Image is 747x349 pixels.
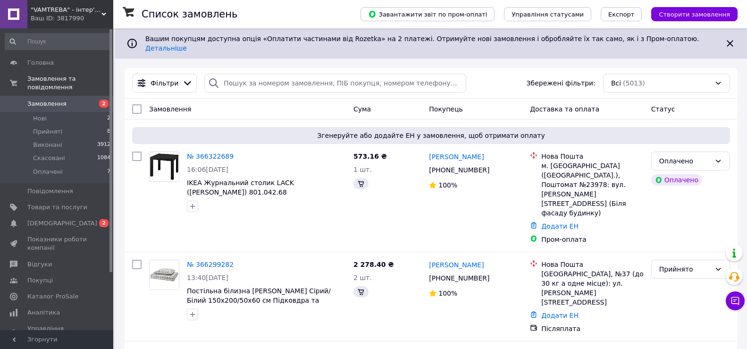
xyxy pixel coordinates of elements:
span: 2 [99,100,109,108]
span: Управління статусами [512,11,584,18]
a: Детальніше [145,44,187,52]
input: Пошук за номером замовлення, ПІБ покупця, номером телефону, Email, номером накладної [204,74,466,93]
span: 100% [438,181,457,189]
span: 3912 [97,141,110,149]
span: 7 [107,168,110,176]
div: [PHONE_NUMBER] [427,272,491,285]
span: 2 шт. [353,274,372,281]
span: Cума [353,105,371,113]
span: Експорт [608,11,635,18]
span: Показники роботи компанії [27,235,87,252]
span: 1084 [97,154,110,162]
span: 2 278.40 ₴ [353,261,394,268]
span: Створити замовлення [659,11,730,18]
span: 8 [107,128,110,136]
span: [DEMOGRAPHIC_DATA] [27,219,97,228]
div: Оплачено [659,156,711,166]
span: Відгуки [27,260,52,269]
a: Фото товару [149,152,179,182]
div: Післяплата [541,324,644,333]
span: Управління сайтом [27,324,87,341]
button: Створити замовлення [651,7,738,21]
input: Пошук [5,33,111,50]
span: Вашим покупцям доступна опція «Оплатити частинами від Rozetka» на 2 платежі. Отримуйте нові замов... [145,35,703,52]
div: Прийнято [659,264,711,274]
div: м. [GEOGRAPHIC_DATA] ([GEOGRAPHIC_DATA].), Поштомат №23978: вул. [PERSON_NAME][STREET_ADDRESS] (Б... [541,161,644,218]
span: Виконані [33,141,62,149]
span: Оплачені [33,168,63,176]
span: 100% [438,289,457,297]
span: 573.16 ₴ [353,153,387,160]
span: 2 [99,219,109,227]
span: Аналітика [27,308,60,317]
span: Фільтри [151,78,178,88]
span: 1 шт. [353,166,372,173]
span: Прийняті [33,128,62,136]
div: Нова Пошта [541,260,644,269]
a: Додати ЕН [541,222,579,230]
span: Товари та послуги [27,203,87,212]
span: Головна [27,59,54,67]
a: № 366322689 [187,153,234,160]
span: Завантажити звіт по пром-оплаті [368,10,487,18]
div: Нова Пошта [541,152,644,161]
span: Повідомлення [27,187,73,196]
a: [PERSON_NAME] [429,152,484,162]
button: Експорт [601,7,642,21]
span: (5013) [623,79,645,87]
span: Нові [33,114,47,123]
a: IKEA Журнальний столик LACK ([PERSON_NAME]) 801.042.68 [187,179,294,196]
span: Каталог ProSale [27,292,78,301]
a: Постільна білизна [PERSON_NAME] Сірий/Білий 150х200/50х60 см Підковдра та наволочка Домашній текс... [187,287,331,314]
div: Ваш ID: 3817990 [31,14,113,23]
span: Скасовані [33,154,65,162]
button: Управління статусами [504,7,591,21]
span: Згенеруйте або додайте ЕН у замовлення, щоб отримати оплату [136,131,726,140]
div: [GEOGRAPHIC_DATA], №37 (до 30 кг а одне місце): ул. [PERSON_NAME][STREET_ADDRESS] [541,269,644,307]
span: Статус [651,105,675,113]
span: Всі [611,78,621,88]
span: Доставка та оплата [530,105,599,113]
a: Додати ЕН [541,312,579,319]
span: Замовлення [149,105,191,113]
span: Замовлення та повідомлення [27,75,113,92]
div: Пром-оплата [541,235,644,244]
span: Збережені фільтри: [527,78,596,88]
span: Покупець [429,105,462,113]
a: Створити замовлення [642,10,738,17]
span: 16:06[DATE] [187,166,228,173]
a: [PERSON_NAME] [429,260,484,270]
button: Завантажити звіт по пром-оплаті [361,7,495,21]
div: Оплачено [651,174,702,186]
h1: Список замовлень [142,9,237,20]
button: Чат з покупцем [726,291,745,310]
a: Фото товару [149,260,179,290]
img: Фото товару [150,152,179,181]
a: № 366299282 [187,261,234,268]
span: Замовлення [27,100,67,108]
span: Покупці [27,276,53,285]
span: "VAMTREBA" - інтер'єри мрій тепер доступні для всіх! Ви знайдете тут все з ІК! [31,6,101,14]
span: 13:40[DATE] [187,274,228,281]
img: Фото товару [150,260,179,289]
div: [PHONE_NUMBER] [427,163,491,177]
span: 2 [107,114,110,123]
